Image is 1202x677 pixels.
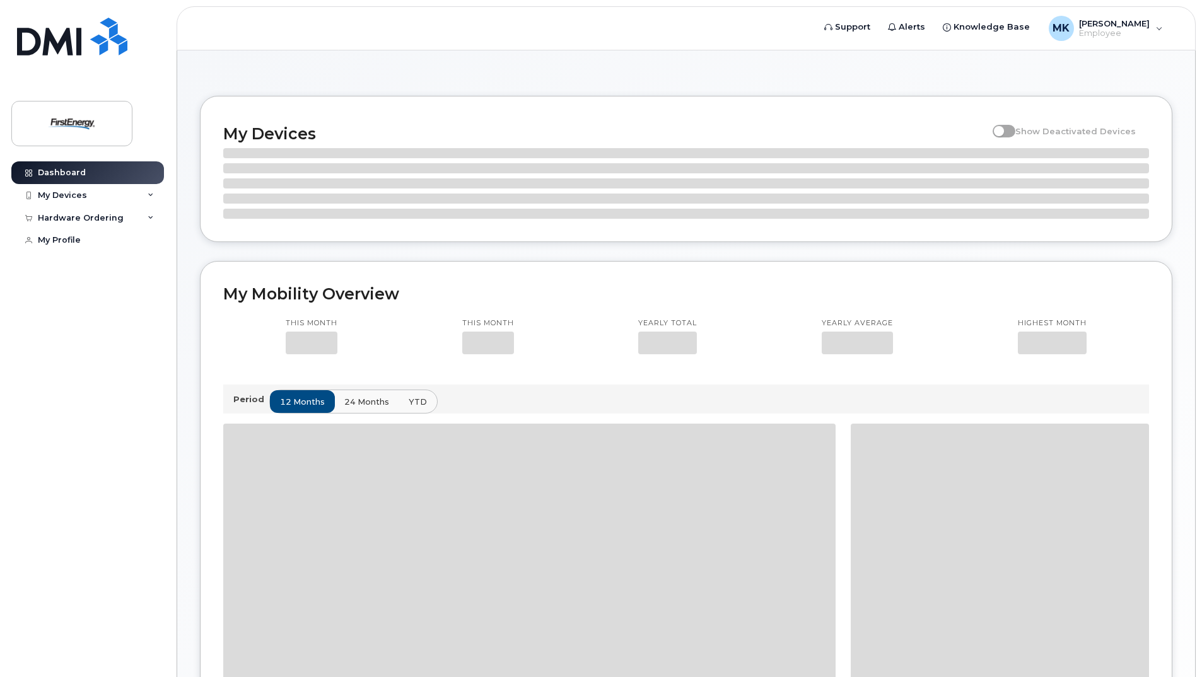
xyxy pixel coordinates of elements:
[344,396,389,408] span: 24 months
[286,318,337,328] p: This month
[638,318,697,328] p: Yearly total
[993,119,1003,129] input: Show Deactivated Devices
[822,318,893,328] p: Yearly average
[462,318,514,328] p: This month
[1015,126,1136,136] span: Show Deactivated Devices
[1018,318,1087,328] p: Highest month
[223,284,1149,303] h2: My Mobility Overview
[409,396,427,408] span: YTD
[233,393,269,405] p: Period
[223,124,986,143] h2: My Devices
